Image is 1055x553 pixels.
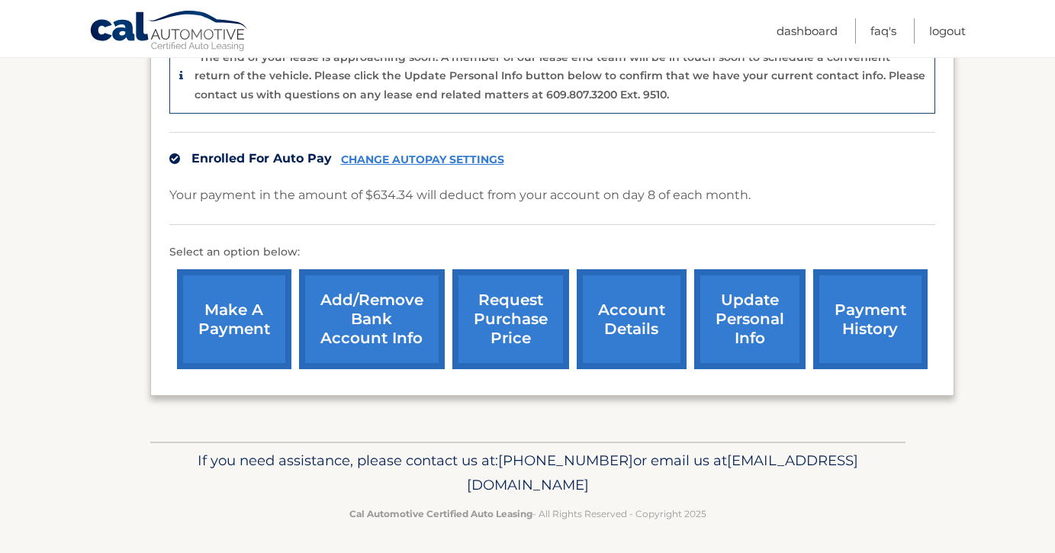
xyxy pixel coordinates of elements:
p: If you need assistance, please contact us at: or email us at [160,449,896,497]
a: account details [577,269,687,369]
span: [EMAIL_ADDRESS][DOMAIN_NAME] [467,452,858,494]
a: request purchase price [452,269,569,369]
p: Your payment in the amount of $634.34 will deduct from your account on day 8 of each month. [169,185,751,206]
a: Cal Automotive [89,10,249,54]
a: update personal info [694,269,806,369]
span: Enrolled For Auto Pay [191,151,332,166]
a: payment history [813,269,928,369]
img: check.svg [169,153,180,164]
strong: Cal Automotive Certified Auto Leasing [349,508,532,519]
a: make a payment [177,269,291,369]
a: FAQ's [870,18,896,43]
p: - All Rights Reserved - Copyright 2025 [160,506,896,522]
p: The end of your lease is approaching soon. A member of our lease end team will be in touch soon t... [195,50,925,101]
a: Add/Remove bank account info [299,269,445,369]
a: Logout [929,18,966,43]
p: Select an option below: [169,243,935,262]
a: CHANGE AUTOPAY SETTINGS [341,153,504,166]
span: [PHONE_NUMBER] [498,452,633,469]
a: Dashboard [777,18,838,43]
